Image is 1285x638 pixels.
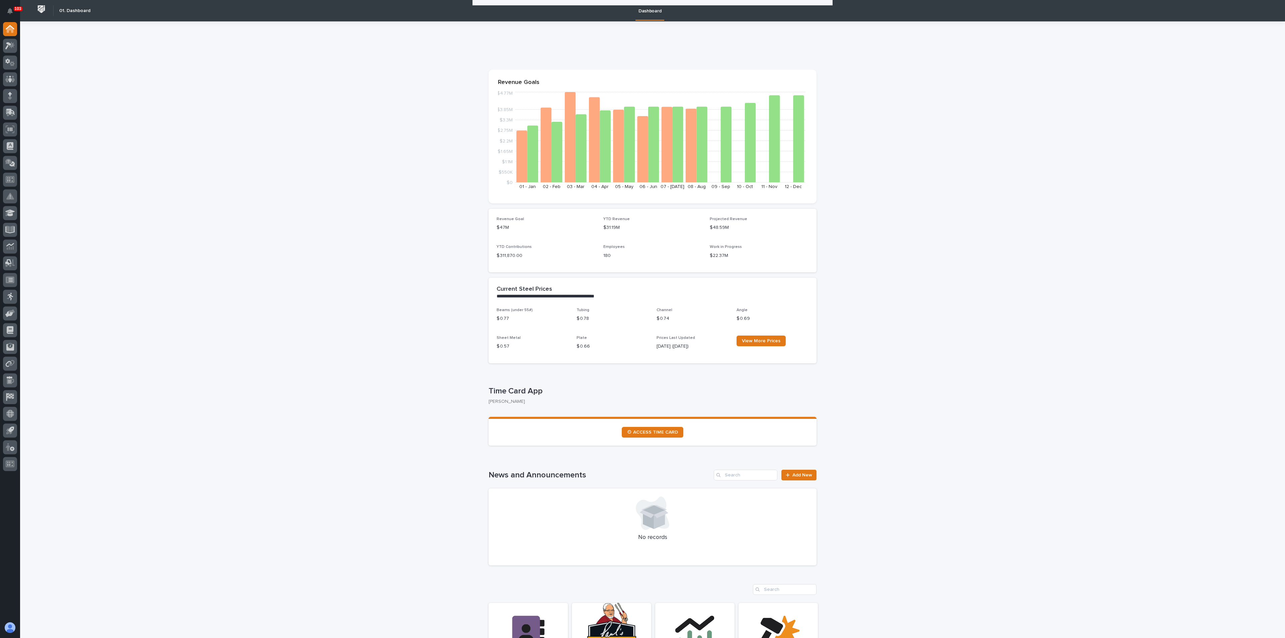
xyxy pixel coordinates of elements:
[497,217,524,221] span: Revenue Goal
[761,184,777,189] text: 11 - Nov
[753,584,817,595] input: Search
[59,8,90,14] h2: 01. Dashboard
[639,184,657,189] text: 06 - Jun
[567,184,585,189] text: 03 - Mar
[657,315,729,322] p: $ 0.74
[489,399,811,404] p: [PERSON_NAME]
[497,128,513,133] tspan: $2.75M
[497,534,808,541] p: No records
[737,336,786,346] a: View More Prices
[497,224,595,231] p: $47M
[497,286,552,293] h2: Current Steel Prices
[3,621,17,635] button: users-avatar
[498,149,513,154] tspan: $1.65M
[507,180,513,185] tspan: $0
[688,184,706,189] text: 08 - Aug
[519,184,536,189] text: 01 - Jan
[710,252,808,259] p: $22.37M
[785,184,802,189] text: 12 - Dec
[714,470,777,480] input: Search
[591,184,609,189] text: 04 - Apr
[737,308,748,312] span: Angle
[497,91,513,96] tspan: $4.77M
[497,343,569,350] p: $ 0.57
[657,343,729,350] p: [DATE] ([DATE])
[577,308,589,312] span: Tubing
[500,118,513,122] tspan: $3.3M
[792,473,812,477] span: Add New
[627,430,678,435] span: ⏲ ACCESS TIME CARD
[710,224,808,231] p: $48.59M
[499,170,513,174] tspan: $550K
[577,315,649,322] p: $ 0.78
[15,6,21,11] p: 103
[657,308,672,312] span: Channel
[661,184,684,189] text: 07 - [DATE]
[498,79,807,86] p: Revenue Goals
[710,217,747,221] span: Projected Revenue
[603,217,630,221] span: YTD Revenue
[502,159,513,164] tspan: $1.1M
[489,470,711,480] h1: News and Announcements
[737,315,808,322] p: $ 0.69
[711,184,730,189] text: 09 - Sep
[497,308,533,312] span: Beams (under 55#)
[603,245,625,249] span: Employees
[8,8,17,19] div: Notifications103
[497,336,521,340] span: Sheet Metal
[603,224,702,231] p: $31.19M
[742,339,780,343] span: View More Prices
[500,139,513,143] tspan: $2.2M
[577,343,649,350] p: $ 0.66
[497,252,595,259] p: $ 311,870.00
[497,315,569,322] p: $ 0.77
[543,184,561,189] text: 02 - Feb
[577,336,587,340] span: Plate
[3,4,17,18] button: Notifications
[603,252,702,259] p: 180
[497,245,532,249] span: YTD Contributions
[657,336,695,340] span: Prices Last Updated
[497,107,513,112] tspan: $3.85M
[35,3,48,15] img: Workspace Logo
[615,184,633,189] text: 05 - May
[710,245,742,249] span: Work in Progress
[622,427,683,438] a: ⏲ ACCESS TIME CARD
[737,184,753,189] text: 10 - Oct
[489,386,814,396] p: Time Card App
[781,470,817,480] a: Add New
